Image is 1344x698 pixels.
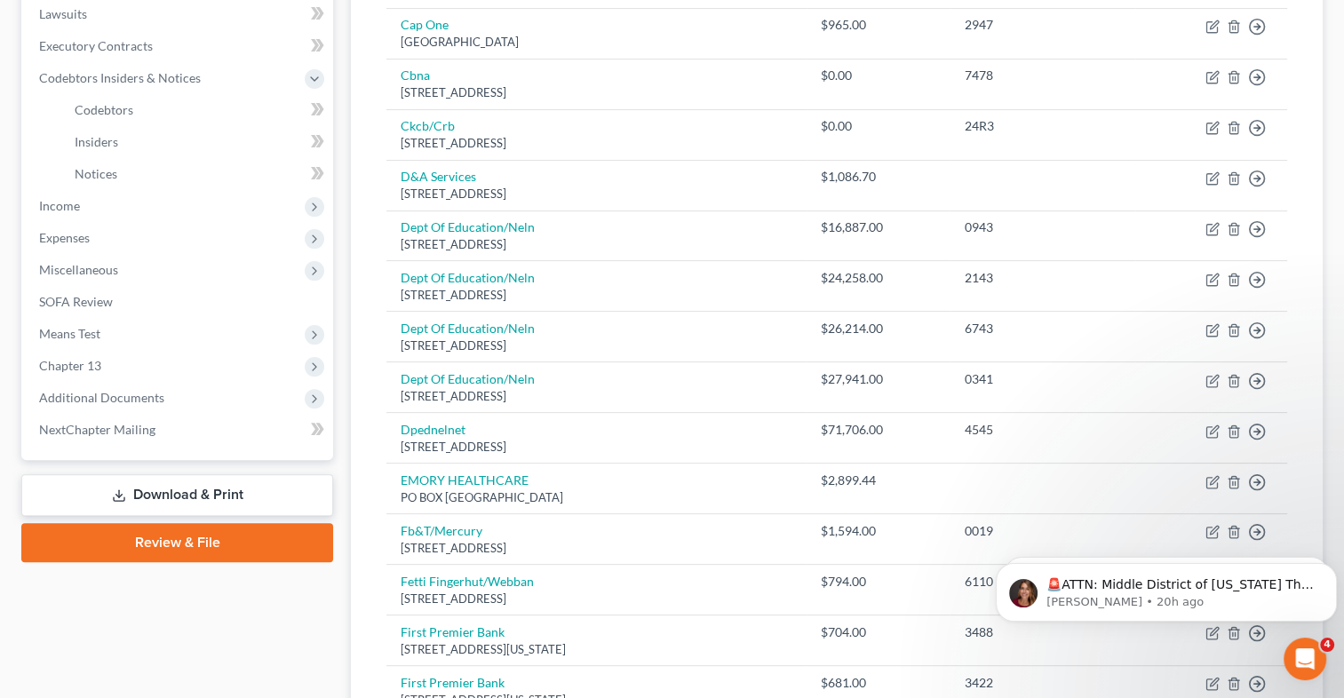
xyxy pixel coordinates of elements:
[401,371,535,386] a: Dept Of Education/Neln
[821,623,935,641] div: $704.00
[39,358,101,373] span: Chapter 13
[964,573,1121,591] div: 6110
[401,540,792,557] div: [STREET_ADDRESS]
[964,16,1121,34] div: 2947
[401,591,792,607] div: [STREET_ADDRESS]
[401,337,792,354] div: [STREET_ADDRESS]
[75,166,117,181] span: Notices
[39,326,100,341] span: Means Test
[821,573,935,591] div: $794.00
[39,70,201,85] span: Codebtors Insiders & Notices
[39,390,164,405] span: Additional Documents
[21,523,333,562] a: Review & File
[964,320,1121,337] div: 6743
[25,414,333,446] a: NextChapter Mailing
[964,218,1121,236] div: 0943
[401,472,529,488] a: EMORY HEALTHCARE
[39,294,113,309] span: SOFA Review
[821,320,935,337] div: $26,214.00
[401,67,430,83] a: Cbna
[21,474,333,516] a: Download & Print
[821,472,935,489] div: $2,899.44
[401,489,792,506] div: PO BOX [GEOGRAPHIC_DATA]
[821,67,935,84] div: $0.00
[964,269,1121,287] div: 2143
[964,421,1121,439] div: 4545
[401,236,792,253] div: [STREET_ADDRESS]
[401,574,534,589] a: Fetti Fingerhut/Webban
[821,522,935,540] div: $1,594.00
[401,388,792,405] div: [STREET_ADDRESS]
[989,526,1344,650] iframe: Intercom notifications message
[964,522,1121,540] div: 0019
[401,321,535,336] a: Dept Of Education/Neln
[821,674,935,692] div: $681.00
[964,67,1121,84] div: 7478
[401,675,505,690] a: First Premier Bank
[821,218,935,236] div: $16,887.00
[401,118,455,133] a: Ckcb/Crb
[821,370,935,388] div: $27,941.00
[821,269,935,287] div: $24,258.00
[964,674,1121,692] div: 3422
[60,126,333,158] a: Insiders
[25,286,333,318] a: SOFA Review
[60,158,333,190] a: Notices
[401,270,535,285] a: Dept Of Education/Neln
[39,422,155,437] span: NextChapter Mailing
[821,16,935,34] div: $965.00
[401,135,792,152] div: [STREET_ADDRESS]
[75,102,133,117] span: Codebtors
[401,186,792,202] div: [STREET_ADDRESS]
[401,169,476,184] a: D&A Services
[401,439,792,456] div: [STREET_ADDRESS]
[401,34,792,51] div: [GEOGRAPHIC_DATA]
[401,219,535,234] a: Dept Of Education/Neln
[401,624,505,639] a: First Premier Bank
[964,117,1121,135] div: 24R3
[39,262,118,277] span: Miscellaneous
[39,38,153,53] span: Executory Contracts
[821,421,935,439] div: $71,706.00
[25,30,333,62] a: Executory Contracts
[401,523,482,538] a: Fb&T/Mercury
[401,17,449,32] a: Cap One
[39,230,90,245] span: Expenses
[60,94,333,126] a: Codebtors
[821,117,935,135] div: $0.00
[964,623,1121,641] div: 3488
[1284,638,1326,680] iframe: Intercom live chat
[964,370,1121,388] div: 0341
[39,6,87,21] span: Lawsuits
[1320,638,1334,652] span: 4
[401,641,792,658] div: [STREET_ADDRESS][US_STATE]
[39,198,80,213] span: Income
[401,84,792,101] div: [STREET_ADDRESS]
[401,422,465,437] a: Dpednelnet
[75,134,118,149] span: Insiders
[401,287,792,304] div: [STREET_ADDRESS]
[821,168,935,186] div: $1,086.70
